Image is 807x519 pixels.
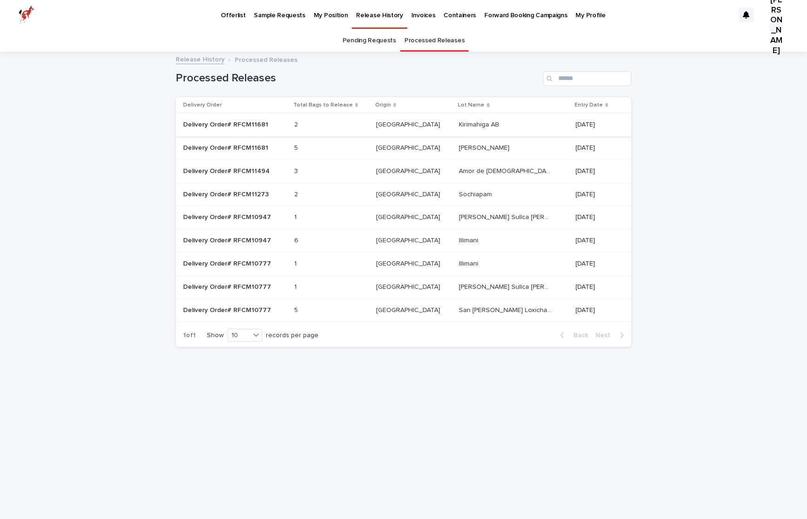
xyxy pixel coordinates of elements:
input: Search [543,71,631,86]
div: 10 [228,331,250,340]
a: Pending Requests [343,30,396,52]
p: Show [207,332,224,339]
span: Next [595,332,616,339]
p: Total Bags to Release [293,100,353,110]
a: Processed Releases [404,30,464,52]
p: Processed Releases [235,54,298,64]
p: [DATE] [575,213,616,221]
p: records per page [266,332,318,339]
p: [GEOGRAPHIC_DATA] [376,166,442,175]
p: 1 [294,212,298,221]
h1: Processed Releases [176,72,539,85]
p: [DATE] [575,283,616,291]
p: [GEOGRAPHIC_DATA] [376,258,442,268]
p: [GEOGRAPHIC_DATA] [376,235,442,245]
p: 5 [294,305,300,314]
p: 2 [294,119,300,129]
span: Back [568,332,588,339]
p: [GEOGRAPHIC_DATA] [376,212,442,221]
tr: Delivery Order# RFCM11273 22 [GEOGRAPHIC_DATA][GEOGRAPHIC_DATA] SochiapamSochiapam [DATE] [176,183,631,206]
tr: Delivery Order# RFCM10777 55 [GEOGRAPHIC_DATA][GEOGRAPHIC_DATA] San [PERSON_NAME] Loxicha #2San [... [176,299,631,322]
p: [DATE] [575,191,616,199]
tr: Delivery Order# RFCM10777 11 [GEOGRAPHIC_DATA][GEOGRAPHIC_DATA] IllimaniIllimani [DATE] [176,252,631,275]
p: Delivery Order [183,100,222,110]
tr: Delivery Order# RFCM11681 22 [GEOGRAPHIC_DATA][GEOGRAPHIC_DATA] Kirimahiga ABKirimahiga AB [DATE] [176,113,631,137]
p: Kirimahiga AB [459,119,501,129]
p: 3 [294,166,300,175]
p: Entry Date [575,100,603,110]
tr: Delivery Order# RFCM11494 33 [GEOGRAPHIC_DATA][GEOGRAPHIC_DATA] Amor de [DEMOGRAPHIC_DATA]Amor de... [176,160,631,183]
p: Illimani [459,235,480,245]
p: Origin [375,100,391,110]
p: [PERSON_NAME] Sullca [PERSON_NAME] [459,281,554,291]
p: Amor de [DEMOGRAPHIC_DATA] [459,166,554,175]
p: [GEOGRAPHIC_DATA] [376,189,442,199]
p: 6 [294,235,300,245]
p: [DATE] [575,260,616,268]
button: Back [553,331,592,339]
p: [PERSON_NAME] [459,142,511,152]
p: [GEOGRAPHIC_DATA] [376,142,442,152]
tr: Delivery Order# RFCM10947 66 [GEOGRAPHIC_DATA][GEOGRAPHIC_DATA] IllimaniIllimani [DATE] [176,229,631,253]
tr: Delivery Order# RFCM11681 55 [GEOGRAPHIC_DATA][GEOGRAPHIC_DATA] [PERSON_NAME][PERSON_NAME] [DATE] [176,136,631,160]
p: [PERSON_NAME] Sullca [PERSON_NAME] [459,212,554,221]
p: Illimani [459,258,480,268]
div: [PERSON_NAME] [769,18,784,33]
p: 1 of 1 [176,324,203,347]
p: [GEOGRAPHIC_DATA] [376,119,442,129]
p: 1 [294,258,298,268]
p: San [PERSON_NAME] Loxicha #2 [459,305,554,314]
p: [GEOGRAPHIC_DATA] [376,281,442,291]
img: zttTXibQQrCfv9chImQE [19,6,34,24]
p: [DATE] [575,237,616,245]
button: Next [592,331,631,339]
p: 1 [294,281,298,291]
p: [DATE] [575,167,616,175]
p: [DATE] [575,306,616,314]
tr: Delivery Order# RFCM10947 11 [GEOGRAPHIC_DATA][GEOGRAPHIC_DATA] [PERSON_NAME] Sullca [PERSON_NAME... [176,206,631,229]
a: Release History [176,53,225,64]
p: [GEOGRAPHIC_DATA] [376,305,442,314]
p: 2 [294,189,300,199]
p: Sochiapam [459,189,494,199]
p: Lot Name [458,100,484,110]
tr: Delivery Order# RFCM10777 11 [GEOGRAPHIC_DATA][GEOGRAPHIC_DATA] [PERSON_NAME] Sullca [PERSON_NAME... [176,275,631,299]
p: 5 [294,142,300,152]
p: [DATE] [575,144,616,152]
p: [DATE] [575,121,616,129]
